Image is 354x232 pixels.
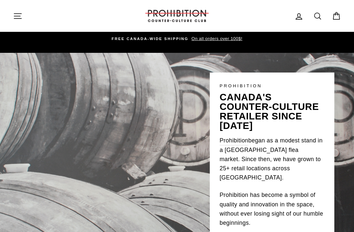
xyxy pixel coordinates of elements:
a: FREE CANADA-WIDE SHIPPING On all orders over 100$! [15,35,339,42]
span: FREE CANADA-WIDE SHIPPING [112,37,188,41]
a: Prohibition [220,136,248,145]
p: PROHIBITION [220,82,324,89]
p: canada's counter-culture retailer since [DATE] [220,93,324,131]
img: PROHIBITION COUNTER-CULTURE CLUB [144,10,210,22]
span: On all orders over 100$! [190,36,242,41]
p: Prohibition has become a symbol of quality and innovation in the space, without ever losing sight... [220,190,324,227]
p: began as a modest stand in a [GEOGRAPHIC_DATA] flea market. Since then, we have grown to 25+ reta... [220,136,324,182]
